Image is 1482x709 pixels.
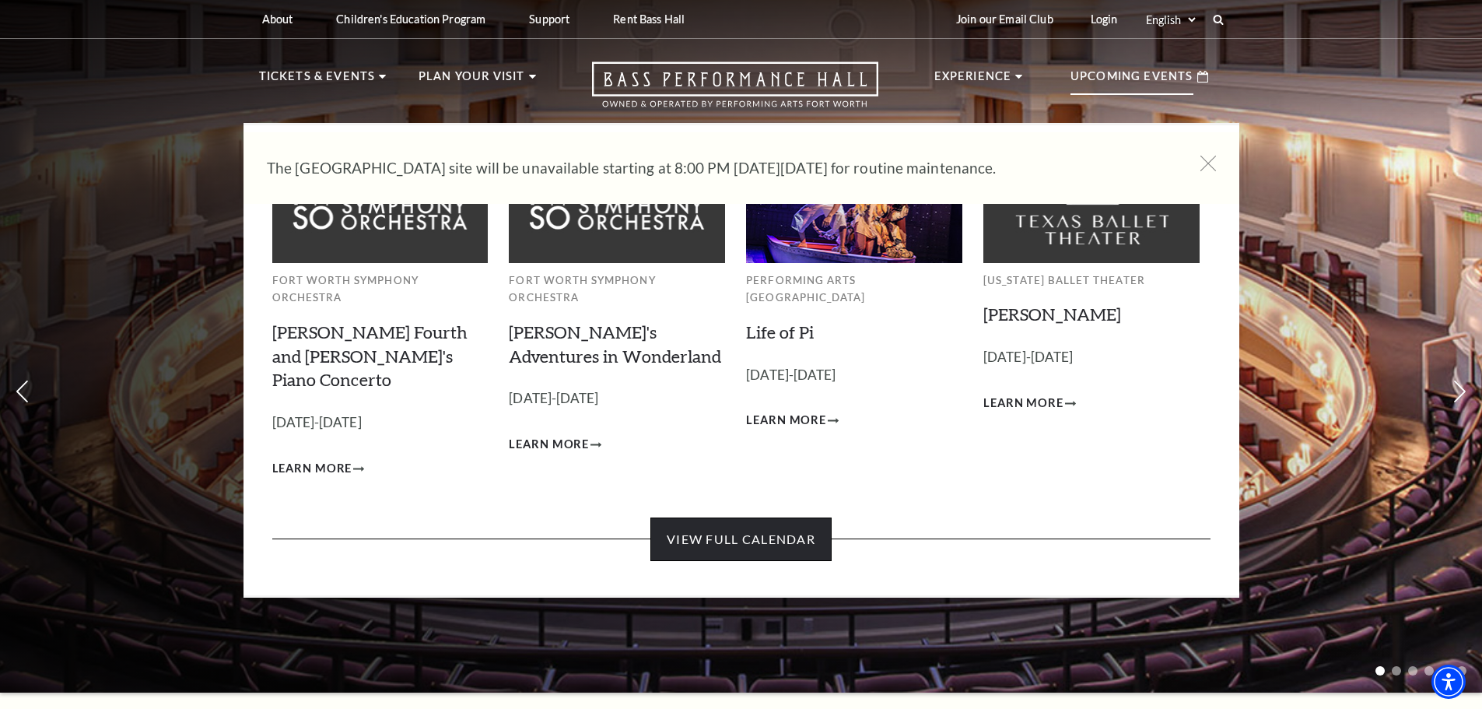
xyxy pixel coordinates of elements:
img: Fort Worth Symphony Orchestra [509,146,725,262]
a: Learn More Alice's Adventures in Wonderland [509,435,601,455]
p: Fort Worth Symphony Orchestra [509,272,725,307]
p: Fort Worth Symphony Orchestra [272,272,489,307]
a: [PERSON_NAME] [983,304,1121,325]
a: View Full Calendar [650,518,832,561]
select: Select: [1143,12,1198,27]
a: [PERSON_NAME] Fourth and [PERSON_NAME]'s Piano Concerto [272,321,468,391]
p: [US_STATE] Ballet Theater [983,272,1200,290]
div: Accessibility Menu [1431,665,1466,699]
img: Performing Arts Fort Worth [746,146,962,262]
p: Rent Bass Hall [613,12,685,26]
p: [DATE]-[DATE] [272,412,489,434]
p: Support [529,12,569,26]
a: Learn More Peter Pan [983,394,1076,413]
p: About [262,12,293,26]
span: Learn More [272,459,352,479]
p: Upcoming Events [1070,67,1193,95]
a: Learn More Life of Pi [746,411,839,430]
p: The [GEOGRAPHIC_DATA] site will be unavailable starting at 8:00 PM [DATE][DATE] for routine maint... [267,156,1169,181]
img: Fort Worth Symphony Orchestra [272,146,489,262]
a: Life of Pi [746,321,814,342]
span: Learn More [509,435,589,455]
a: Open this option [536,61,934,123]
p: Plan Your Visit [419,67,525,95]
p: Children's Education Program [336,12,485,26]
img: Texas Ballet Theater [983,146,1200,262]
a: Learn More Brahms Fourth and Grieg's Piano Concerto [272,459,365,479]
p: Performing Arts [GEOGRAPHIC_DATA] [746,272,962,307]
p: Tickets & Events [259,67,376,95]
p: [DATE]-[DATE] [983,346,1200,369]
p: [DATE]-[DATE] [509,388,725,410]
span: Learn More [746,411,826,430]
p: [DATE]-[DATE] [746,364,962,387]
a: [PERSON_NAME]'s Adventures in Wonderland [509,321,721,367]
span: Learn More [983,394,1063,413]
p: Experience [934,67,1012,95]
